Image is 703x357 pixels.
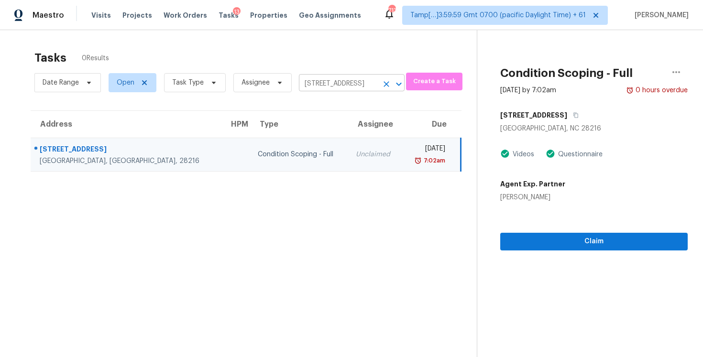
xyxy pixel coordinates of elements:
div: [STREET_ADDRESS] [40,144,214,156]
button: Claim [500,233,688,250]
button: Copy Address [567,107,580,124]
span: Assignee [242,78,270,87]
div: [DATE] by 7:02am [500,86,556,95]
img: Overdue Alarm Icon [626,86,634,95]
div: 0 hours overdue [634,86,688,95]
button: Open [392,77,406,91]
h2: Condition Scoping - Full [500,68,633,78]
button: Clear [380,77,393,91]
h5: [STREET_ADDRESS] [500,110,567,120]
span: Create a Task [411,76,458,87]
div: Questionnaire [555,150,603,159]
img: Overdue Alarm Icon [414,156,422,165]
div: 7:02am [422,156,445,165]
span: Properties [250,11,287,20]
th: Assignee [348,111,402,138]
div: [GEOGRAPHIC_DATA], [GEOGRAPHIC_DATA], 28216 [40,156,214,166]
img: Artifact Present Icon [546,149,555,159]
span: Geo Assignments [299,11,361,20]
h2: Tasks [34,53,66,63]
h5: Agent Exp. Partner [500,179,565,189]
div: Condition Scoping - Full [258,150,341,159]
span: Visits [91,11,111,20]
img: Artifact Present Icon [500,149,510,159]
span: Tasks [219,12,239,19]
th: Type [250,111,348,138]
span: Work Orders [164,11,207,20]
div: [DATE] [410,144,445,156]
div: Videos [510,150,534,159]
span: Projects [122,11,152,20]
input: Search by address [299,76,378,91]
span: Date Range [43,78,79,87]
span: [PERSON_NAME] [631,11,689,20]
span: Claim [508,236,680,248]
span: Tamp[…]3:59:59 Gmt 0700 (pacific Daylight Time) + 61 [410,11,586,20]
div: Unclaimed [356,150,394,159]
span: 0 Results [82,54,109,63]
span: Open [117,78,134,87]
div: [PERSON_NAME] [500,193,565,202]
div: [GEOGRAPHIC_DATA], NC 28216 [500,124,688,133]
th: Address [31,111,221,138]
th: HPM [221,111,251,138]
span: Maestro [33,11,64,20]
div: 13 [233,7,241,17]
span: Task Type [172,78,204,87]
div: 713 [388,6,395,15]
button: Create a Task [406,73,462,90]
th: Due [402,111,461,138]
